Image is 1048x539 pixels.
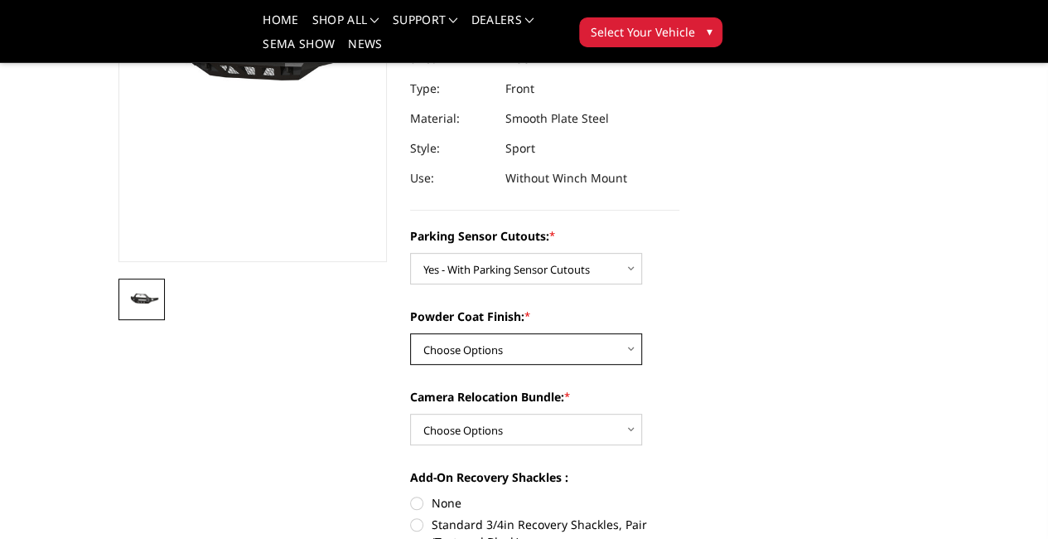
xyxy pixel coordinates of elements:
a: Support [393,14,458,38]
a: Dealers [471,14,534,38]
label: Camera Relocation Bundle: [410,388,679,405]
label: Add-On Recovery Shackles : [410,469,679,486]
dt: Material: [410,104,493,134]
a: Home [263,14,298,38]
span: ▾ [706,22,712,40]
iframe: Chat Widget [965,459,1048,539]
a: shop all [312,14,379,38]
dd: Sport [505,134,535,163]
img: 2024-2025 Chevrolet 2500-3500 - Freedom Series - Sport Front Bumper (non-winch) [123,291,161,308]
a: News [348,38,382,62]
a: SEMA Show [263,38,335,62]
label: Parking Sensor Cutouts: [410,227,679,245]
dd: Front [505,74,534,104]
dd: Smooth Plate Steel [505,104,609,134]
dd: Without Winch Mount [505,163,627,193]
label: None [410,494,679,512]
span: Select Your Vehicle [590,23,694,41]
dt: Type: [410,74,493,104]
button: Select Your Vehicle [579,17,722,47]
dt: Use: [410,163,493,193]
dt: Style: [410,134,493,163]
label: Powder Coat Finish: [410,308,679,325]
